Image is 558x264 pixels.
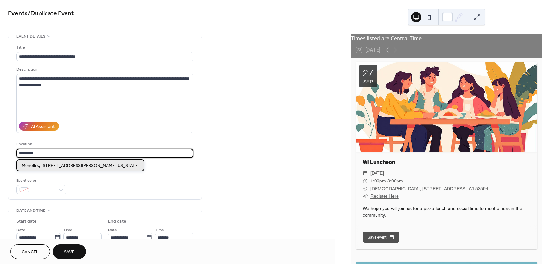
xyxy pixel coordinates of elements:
div: Sep [363,79,373,84]
button: Save [53,244,86,259]
span: Event details [16,33,45,40]
div: ​ [363,170,368,177]
div: Title [16,44,192,51]
span: Date and time [16,207,45,214]
div: Event color [16,177,65,184]
div: Start date [16,218,36,225]
button: Save event [363,232,399,243]
div: 27 [363,68,374,78]
span: [DATE] [370,170,384,177]
button: AI Assistant [19,122,59,131]
div: ​ [363,185,368,193]
span: 3:00pm [387,177,403,185]
span: Save [64,249,75,256]
button: Cancel [10,244,50,259]
span: - [386,177,387,185]
a: Register Here [370,193,399,199]
div: AI Assistant [31,123,55,130]
div: ​ [363,177,368,185]
span: Time [63,227,72,233]
span: / Duplicate Event [28,7,74,20]
span: Monelli's, [STREET_ADDRESS][PERSON_NAME][US_STATE] [22,162,139,169]
span: Date [108,227,117,233]
a: WI Luncheon [363,159,395,165]
div: End date [108,218,126,225]
span: [DEMOGRAPHIC_DATA], [STREET_ADDRESS]. WI 53594 [370,185,488,193]
span: Cancel [22,249,39,256]
div: Location [16,141,192,148]
div: Times listed are Central Time [351,34,542,42]
div: We hope you will join us for a pizza lunch and social time to meet others in the community. [356,205,537,219]
span: 1:00pm [370,177,386,185]
span: Date [16,227,25,233]
div: ​ [363,192,368,200]
span: Time [155,227,164,233]
div: Description [16,66,192,73]
a: Events [8,7,28,20]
